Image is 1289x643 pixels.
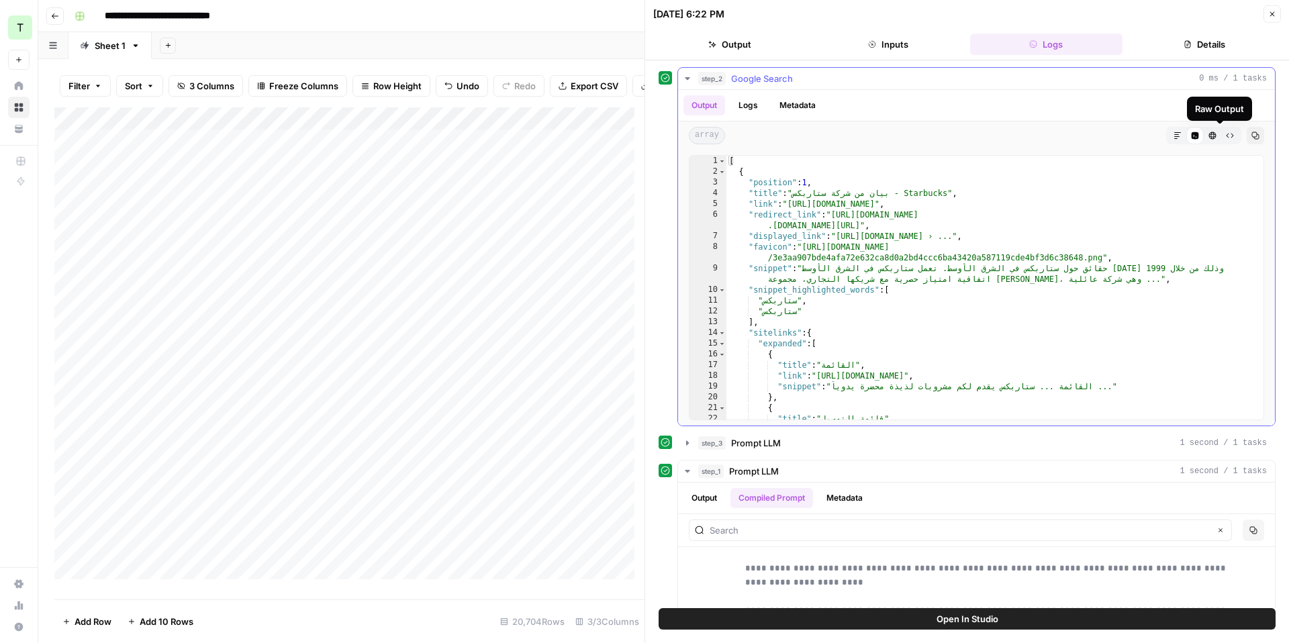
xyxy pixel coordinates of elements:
div: Raw Output [1195,102,1244,115]
span: step_2 [698,72,726,85]
span: 1 second / 1 tasks [1180,465,1267,477]
div: 14 [689,328,726,338]
div: 7 [689,231,726,242]
span: Google Search [731,72,793,85]
button: Freeze Columns [248,75,347,97]
div: 9 [689,263,726,285]
div: 8 [689,242,726,263]
div: 16 [689,349,726,360]
button: Output [653,34,806,55]
div: 20,704 Rows [495,611,570,632]
a: Browse [8,97,30,118]
div: Sheet 1 [95,39,126,52]
span: Freeze Columns [269,79,338,93]
div: 2 [689,166,726,177]
button: Inputs [812,34,965,55]
button: Output [683,488,725,508]
span: Toggle code folding, rows 21 through 25 [718,403,726,413]
button: 3 Columns [169,75,243,97]
span: Row Height [373,79,422,93]
div: 17 [689,360,726,370]
div: 10 [689,285,726,295]
span: Open In Studio [937,612,998,626]
div: 0 ms / 1 tasks [678,90,1275,426]
span: 0 ms / 1 tasks [1199,72,1267,85]
div: 22 [689,413,726,424]
button: 1 second / 1 tasks [678,432,1275,454]
span: Toggle code folding, rows 1 through 121 [718,156,726,166]
div: 19 [689,381,726,392]
div: 12 [689,306,726,317]
button: Output [683,95,725,115]
span: Toggle code folding, rows 10 through 13 [718,285,726,295]
a: Usage [8,595,30,616]
button: Export CSV [550,75,627,97]
a: Settings [8,573,30,595]
div: 18 [689,370,726,381]
span: Undo [457,79,479,93]
span: Prompt LLM [731,436,781,450]
div: 6 [689,209,726,231]
span: T [17,19,23,36]
div: 4 [689,188,726,199]
button: Undo [436,75,488,97]
span: Sort [125,79,142,93]
div: 3/3 Columns [570,611,644,632]
span: 1 second / 1 tasks [1180,437,1267,449]
div: 15 [689,338,726,349]
div: 3 [689,177,726,188]
div: 1 [689,156,726,166]
span: array [689,127,725,144]
button: Workspace: TY SEO Team [8,11,30,44]
span: Toggle code folding, rows 15 through 41 [718,338,726,349]
span: Redo [514,79,536,93]
button: Logs [730,95,766,115]
button: Help + Support [8,616,30,638]
button: Metadata [771,95,824,115]
a: Home [8,75,30,97]
button: Sort [116,75,163,97]
button: Logs [970,34,1123,55]
span: Prompt LLM [729,464,779,478]
button: Add Row [54,611,120,632]
button: 0 ms / 1 tasks [678,68,1275,89]
button: Compiled Prompt [730,488,813,508]
button: Row Height [352,75,430,97]
button: Redo [493,75,544,97]
a: Sheet 1 [68,32,152,59]
div: 21 [689,403,726,413]
div: 20 [689,392,726,403]
button: Add 10 Rows [120,611,201,632]
span: Export CSV [571,79,618,93]
button: 1 second / 1 tasks [678,460,1275,482]
button: Details [1128,34,1281,55]
button: Filter [60,75,111,97]
span: Add 10 Rows [140,615,193,628]
span: step_3 [698,436,726,450]
input: Search [710,524,1210,537]
div: 11 [689,295,726,306]
span: Toggle code folding, rows 16 through 20 [718,349,726,360]
div: 5 [689,199,726,209]
span: step_1 [698,464,724,478]
button: Metadata [818,488,871,508]
span: Filter [68,79,90,93]
span: 3 Columns [189,79,234,93]
div: 13 [689,317,726,328]
a: Your Data [8,118,30,140]
div: [DATE] 6:22 PM [653,7,724,21]
span: Toggle code folding, rows 2 through 44 [718,166,726,177]
span: Add Row [75,615,111,628]
button: Open In Studio [659,608,1276,630]
span: Toggle code folding, rows 14 through 42 [718,328,726,338]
